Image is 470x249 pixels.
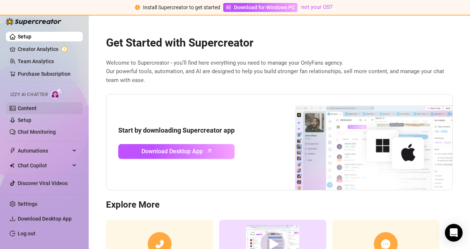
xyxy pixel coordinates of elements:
[106,36,453,50] h2: Get Started with Supercreator
[18,129,56,135] a: Chat Monitoring
[18,117,31,123] a: Setup
[10,163,14,168] img: Chat Copilot
[18,34,31,40] a: Setup
[234,3,295,11] span: Download for Windows PC
[18,160,70,171] span: Chat Copilot
[226,5,231,10] span: windows
[10,91,48,98] span: Izzy AI Chatter
[51,88,62,99] img: AI Chatter
[18,105,37,111] a: Content
[18,58,54,64] a: Team Analytics
[106,199,453,211] h3: Explore More
[268,94,452,190] img: download app
[18,180,68,186] a: Discover Viral Videos
[18,216,72,222] span: Download Desktop App
[18,231,35,236] a: Log out
[142,147,203,156] span: Download Desktop App
[445,224,463,242] div: Open Intercom Messenger
[106,59,453,85] span: Welcome to Supercreator - you’ll find here everything you need to manage your OnlyFans agency. Ou...
[135,5,140,10] span: exclamation-circle
[118,144,235,159] a: Download Desktop Apparrow-up
[143,4,220,10] span: Install Supercreator to get started
[18,201,37,207] a: Settings
[10,216,16,222] span: download
[18,145,70,157] span: Automations
[18,71,71,77] a: Purchase Subscription
[223,3,297,12] a: Download for Windows PC
[10,148,16,154] span: thunderbolt
[301,4,333,10] a: not your OS?
[118,126,235,134] strong: Start by downloading Supercreator app
[205,147,214,155] span: arrow-up
[6,18,61,25] img: logo-BBDzfeDw.svg
[18,43,77,55] a: Creator Analytics exclamation-circle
